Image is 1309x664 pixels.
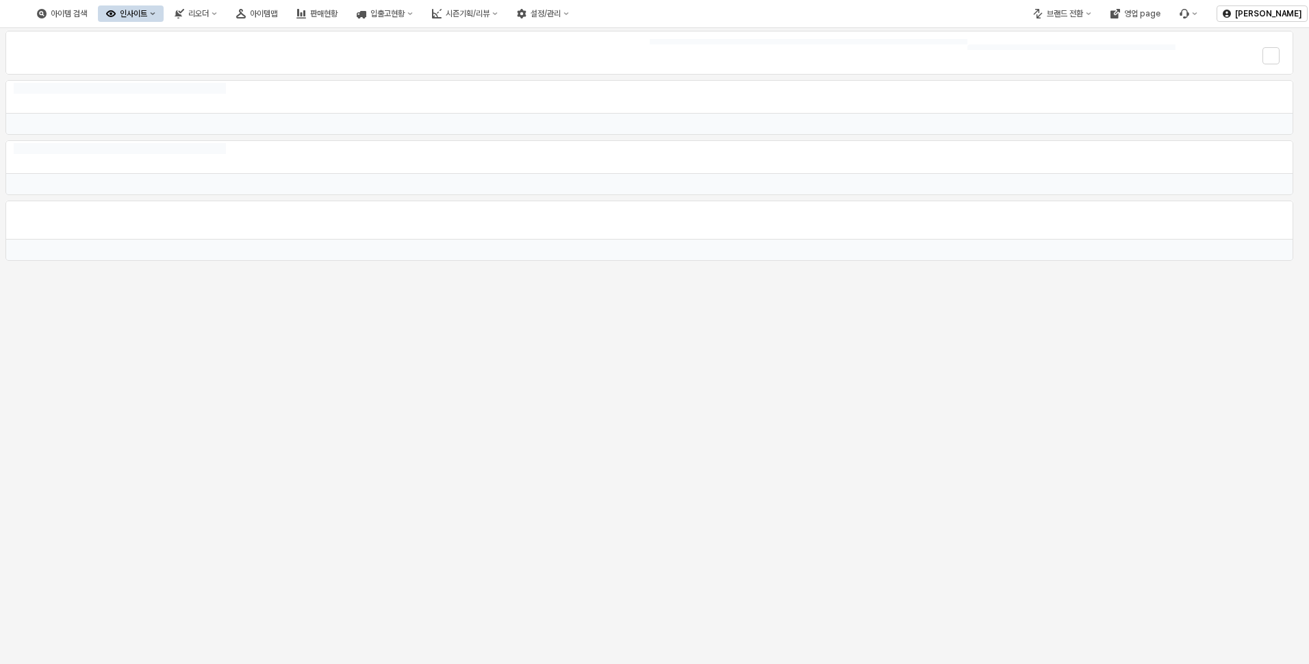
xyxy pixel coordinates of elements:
[29,5,95,22] button: 아이템 검색
[1124,9,1160,18] div: 영업 page
[1217,5,1308,22] button: [PERSON_NAME]
[348,5,421,22] button: 입출고현황
[250,9,277,18] div: 아이템맵
[51,9,87,18] div: 아이템 검색
[228,5,285,22] button: 아이템맵
[1235,8,1301,19] p: [PERSON_NAME]
[1047,9,1083,18] div: 브랜드 전환
[1171,5,1206,22] div: 버그 제보 및 기능 개선 요청
[424,5,506,22] button: 시즌기획/리뷰
[1025,5,1100,22] button: 브랜드 전환
[166,5,225,22] button: 리오더
[1102,5,1169,22] button: 영업 page
[446,9,490,18] div: 시즌기획/리뷰
[509,5,577,22] button: 설정/관리
[310,9,338,18] div: 판매현황
[531,9,561,18] div: 설정/관리
[120,9,147,18] div: 인사이트
[288,5,346,22] button: 판매현황
[98,5,164,22] button: 인사이트
[188,9,209,18] div: 리오더
[370,9,405,18] div: 입출고현황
